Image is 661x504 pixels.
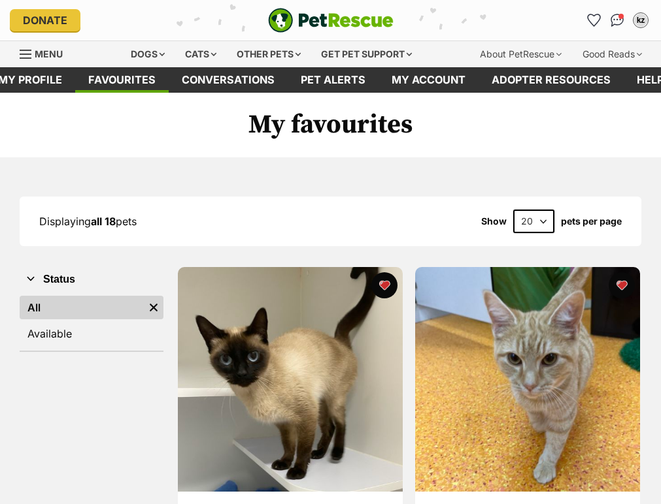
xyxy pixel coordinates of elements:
div: Dogs [122,41,174,67]
strong: all 18 [91,215,116,228]
a: conversations [169,67,288,93]
button: Status [20,271,163,288]
button: favourite [609,272,635,298]
a: Available [20,322,163,345]
a: Adopter resources [479,67,624,93]
label: pets per page [561,216,622,227]
a: All [20,296,144,319]
span: Menu [35,48,63,59]
div: Get pet support [312,41,421,67]
div: Status [20,293,163,351]
button: My account [630,10,651,31]
a: Menu [20,41,72,65]
a: PetRescue [268,8,394,33]
div: Cats [176,41,226,67]
a: Favourites [583,10,604,31]
a: Conversations [607,10,628,31]
img: logo-e224e6f780fb5917bec1dbf3a21bbac754714ae5b6737aabdf751b685950b380.svg [268,8,394,33]
a: My account [379,67,479,93]
div: About PetRescue [471,41,571,67]
div: kz [634,14,647,27]
div: Other pets [228,41,310,67]
span: Displaying pets [39,215,137,228]
div: Good Reads [573,41,651,67]
img: Aleister [415,267,640,492]
img: Sia [178,267,403,492]
img: chat-41dd97257d64d25036548639549fe6c8038ab92f7586957e7f3b1b290dea8141.svg [611,14,624,27]
a: Favourites [75,67,169,93]
a: Donate [10,9,80,31]
span: Show [481,216,507,227]
a: Remove filter [144,296,163,319]
ul: Account quick links [583,10,651,31]
button: favourite [371,272,398,298]
a: Pet alerts [288,67,379,93]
